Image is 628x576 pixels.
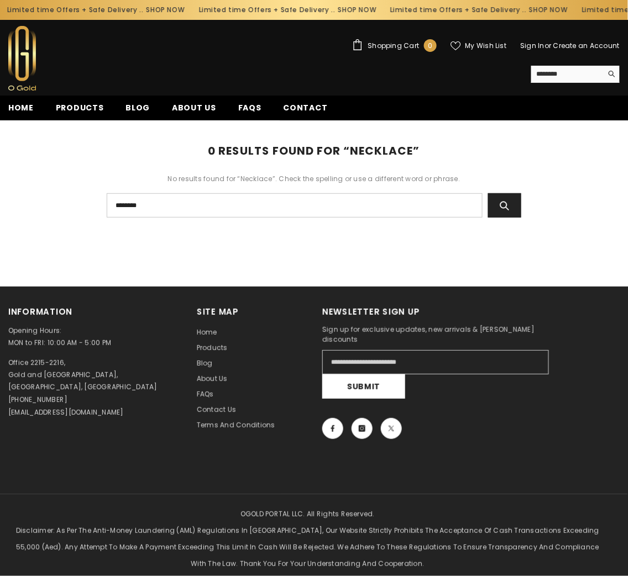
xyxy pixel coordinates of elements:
a: Blog [114,102,161,120]
span: Contact [284,102,328,113]
a: Shopping Cart [352,39,436,52]
h2: Newsletter Sign Up [322,306,557,318]
a: Blog [197,356,213,371]
a: FAQs [197,387,214,402]
a: Products [45,102,115,120]
a: SHOP NOW [512,4,551,16]
button: Search [603,66,620,82]
a: About us [197,371,228,387]
a: Products [197,340,228,356]
span: Home [197,327,217,337]
span: Blog [197,358,213,368]
span: Shopping Cart [368,43,419,49]
a: Create an Account [553,41,620,50]
span: FAQs [197,389,214,399]
span: or [545,41,551,50]
span: FAQs [238,102,261,113]
a: Contact us [197,402,236,418]
summary: Search [531,66,620,83]
span: Blog [125,102,150,113]
a: SHOP NOW [129,4,168,16]
p: Opening Hours: MON to FRI: 10:00 AM - 5:00 PM [8,325,180,349]
div: Limited time Offers + Safe Delivery .. [366,1,558,19]
button: Submit [322,374,405,399]
span: About us [172,102,216,113]
span: Home [8,102,34,113]
a: SHOP NOW [321,4,359,16]
h2: Information [8,306,180,318]
button: Search [488,193,521,218]
img: Ogold Shop [8,26,36,91]
a: Terms and Conditions [197,418,275,433]
a: My Wish List [451,41,507,51]
div: Limited time Offers + Safe Delivery .. [174,1,366,19]
span: Contact us [197,405,236,414]
p: Office 2215-2216, Gold and [GEOGRAPHIC_DATA], [GEOGRAPHIC_DATA], [GEOGRAPHIC_DATA] [8,357,158,393]
span: About us [197,374,228,383]
p: [EMAIL_ADDRESS][DOMAIN_NAME] [8,406,124,419]
span: Terms and Conditions [197,420,275,430]
h2: Site Map [197,306,306,318]
a: Contact [273,102,339,120]
a: Home [197,325,217,340]
p: No results found for “Necklace”. Check the spelling or use a different word or phrase. [8,173,620,185]
span: Products [197,343,228,352]
a: About us [161,102,227,120]
a: Sign In [520,41,545,50]
p: OGOLD PORTAL LLC. All Rights Reserved. Disclaimer: As per the Anti-Money Laundering (AML) regulat... [8,506,607,572]
span: Products [56,102,104,113]
a: FAQs [227,102,273,120]
span: My Wish List [465,43,507,49]
p: Sign up for exclusive updates, new arrivals & [PERSON_NAME] discounts [322,325,557,345]
span: 0 [428,40,432,52]
p: [PHONE_NUMBER] [8,394,67,406]
h1: 0 results found for “Necklace” [8,131,620,173]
